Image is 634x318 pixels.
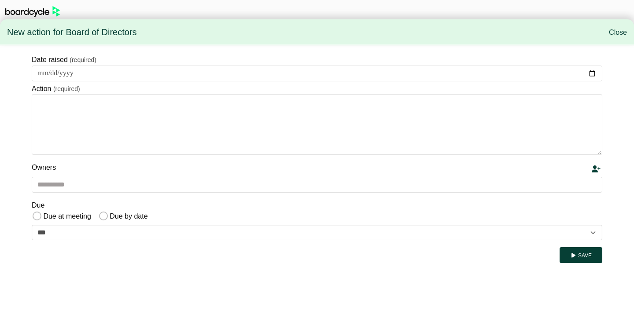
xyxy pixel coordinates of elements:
[99,212,108,220] input: Due by date
[592,164,601,175] div: Add a new person
[32,200,44,211] label: Due
[70,56,96,63] small: (required)
[53,85,80,92] small: (required)
[560,247,602,263] button: Save
[33,212,41,220] input: Due at meeting
[32,54,68,66] label: Date raised
[42,211,91,222] label: Due at meeting
[32,162,56,173] label: Owners
[32,83,51,95] label: Action
[109,211,148,222] label: Due by date
[7,23,137,42] span: New action for Board of Directors
[5,6,60,17] img: BoardcycleBlackGreen-aaafeed430059cb809a45853b8cf6d952af9d84e6e89e1f1685b34bfd5cb7d64.svg
[609,29,627,36] a: Close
